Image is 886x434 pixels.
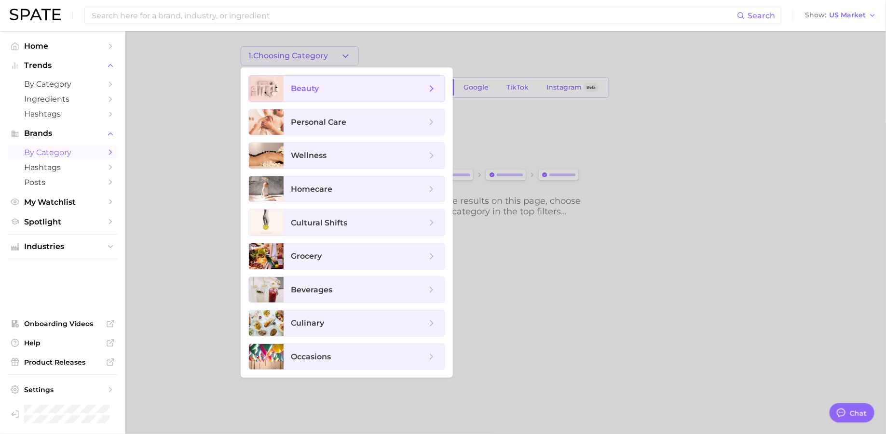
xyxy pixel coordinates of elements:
a: Settings [8,382,118,397]
span: Show [805,13,826,18]
span: Brands [24,129,101,138]
a: Spotlight [8,214,118,229]
a: Log out. Currently logged in as Yarden Horwitz with e-mail yarden@spate.nyc. [8,402,118,426]
button: Trends [8,58,118,73]
button: Brands [8,126,118,141]
a: Product Releases [8,355,118,369]
span: homecare [291,184,333,194]
a: Hashtags [8,106,118,121]
span: Trends [24,61,101,70]
span: grocery [291,251,322,261]
span: Search [748,11,775,20]
a: Ingredients [8,92,118,106]
span: personal care [291,118,347,127]
span: beauty [291,84,319,93]
a: Onboarding Videos [8,316,118,331]
span: Posts [24,178,101,187]
span: Ingredients [24,94,101,104]
input: Search here for a brand, industry, or ingredient [91,7,737,24]
a: My Watchlist [8,195,118,210]
a: Posts [8,175,118,190]
button: ShowUS Market [803,9,879,22]
span: Home [24,41,101,51]
span: My Watchlist [24,197,101,207]
button: Industries [8,239,118,254]
span: Help [24,339,101,347]
span: Onboarding Videos [24,319,101,328]
ul: 1.Choosing Category [241,67,453,378]
span: Hashtags [24,163,101,172]
span: cultural shifts [291,218,348,227]
a: Hashtags [8,160,118,175]
span: occasions [291,352,331,361]
span: Industries [24,242,101,251]
span: beverages [291,285,333,294]
span: wellness [291,151,327,160]
a: by Category [8,145,118,160]
span: Hashtags [24,109,101,118]
span: Settings [24,385,101,394]
a: Help [8,336,118,350]
span: by Category [24,79,101,89]
a: by Category [8,77,118,92]
span: culinary [291,318,325,328]
span: US Market [829,13,866,18]
span: by Category [24,148,101,157]
span: Product Releases [24,358,101,367]
a: Home [8,39,118,53]
span: Spotlight [24,217,101,226]
img: SPATE [10,9,61,20]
